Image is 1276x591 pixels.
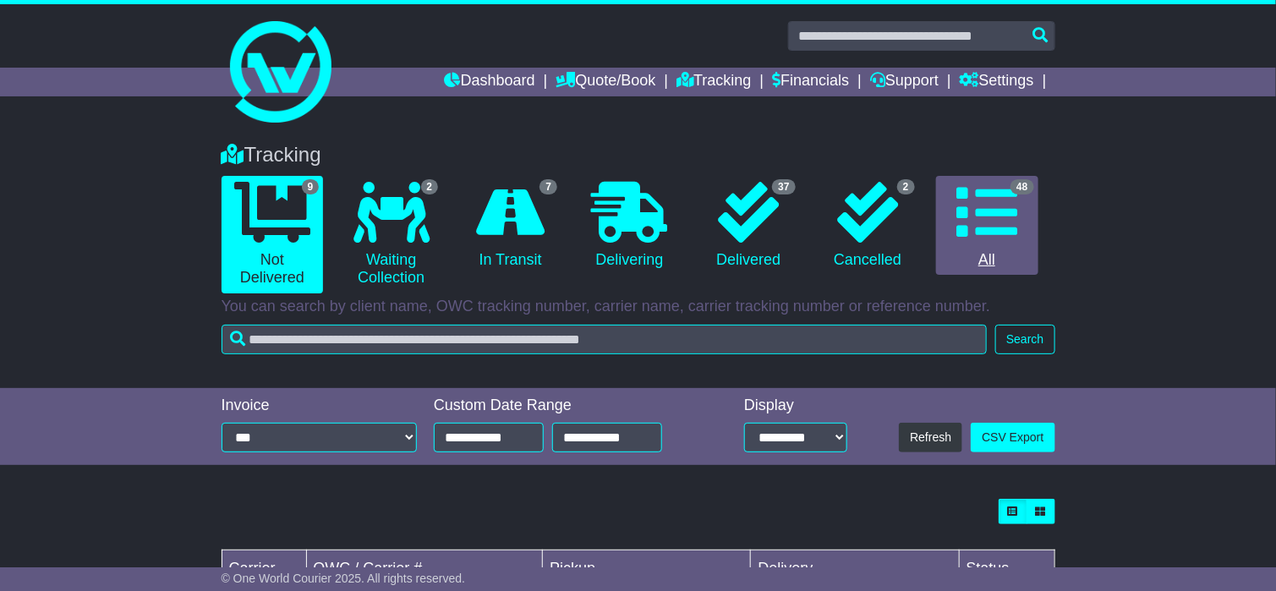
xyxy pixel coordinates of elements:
[340,176,442,293] a: 2 Waiting Collection
[1010,179,1033,194] span: 48
[971,423,1054,452] a: CSV Export
[213,143,1064,167] div: Tracking
[995,325,1054,354] button: Search
[817,176,919,276] a: 2 Cancelled
[751,550,959,588] td: Delivery
[434,397,700,415] div: Custom Date Range
[222,298,1055,316] p: You can search by client name, OWC tracking number, carrier name, carrier tracking number or refe...
[222,176,324,293] a: 9 Not Delivered
[222,397,418,415] div: Invoice
[772,179,795,194] span: 37
[539,179,557,194] span: 7
[698,176,800,276] a: 37 Delivered
[870,68,939,96] a: Support
[959,550,1054,588] td: Status
[578,176,681,276] a: Delivering
[960,68,1034,96] a: Settings
[899,423,962,452] button: Refresh
[676,68,751,96] a: Tracking
[445,68,535,96] a: Dashboard
[556,68,655,96] a: Quote/Book
[772,68,849,96] a: Financials
[222,572,466,585] span: © One World Courier 2025. All rights reserved.
[302,179,320,194] span: 9
[744,397,847,415] div: Display
[543,550,751,588] td: Pickup
[936,176,1038,276] a: 48 All
[222,550,306,588] td: Carrier
[306,550,543,588] td: OWC / Carrier #
[459,176,561,276] a: 7 In Transit
[897,179,915,194] span: 2
[421,179,439,194] span: 2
